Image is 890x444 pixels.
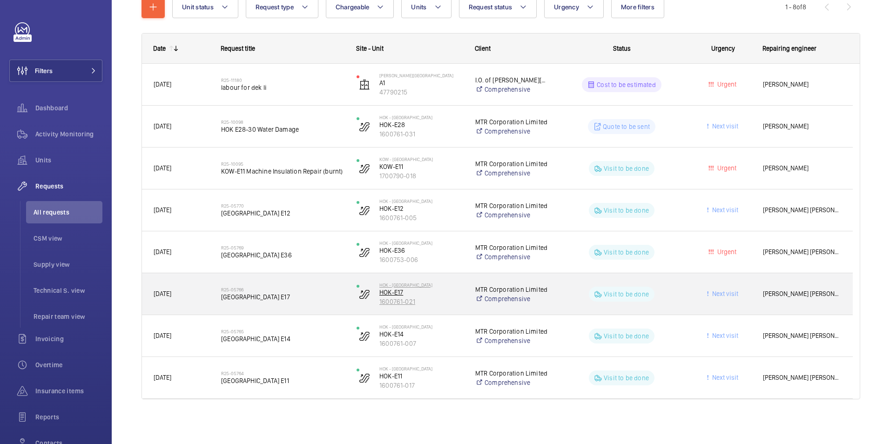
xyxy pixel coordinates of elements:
h2: R25-05770 [221,203,344,209]
p: I.O. of [PERSON_NAME][GEOGRAPHIC_DATA] [475,75,548,85]
h2: R25-05769 [221,245,344,250]
p: HOK - [GEOGRAPHIC_DATA] [379,198,463,204]
p: MTR Corporation Limited [475,285,548,294]
img: escalator.svg [359,163,370,174]
span: Invoicing [35,334,102,343]
span: [DATE] [154,332,171,339]
p: 47790215 [379,87,463,97]
p: Visit to be done [604,164,649,173]
span: Next visit [710,122,738,130]
span: HOK E28-30 Water Damage [221,125,344,134]
p: Visit to be done [604,289,649,299]
span: Urgency [711,45,735,52]
span: [PERSON_NAME] [PERSON_NAME] [763,205,841,215]
span: [DATE] [154,81,171,88]
span: [PERSON_NAME] [763,163,841,174]
a: Comprehensive [475,252,548,262]
span: Next visit [710,206,738,214]
p: 1600761-021 [379,297,463,306]
span: Urgent [715,248,736,256]
p: MTR Corporation Limited [475,117,548,127]
a: Comprehensive [475,127,548,136]
span: Request status [469,3,512,11]
span: Technical S. view [34,286,102,295]
span: Activity Monitoring [35,129,102,139]
span: Request title [221,45,255,52]
p: HOK-E17 [379,288,463,297]
span: Supply view [34,260,102,269]
span: Next visit [710,374,738,381]
span: [DATE] [154,290,171,297]
span: labour for dek li [221,83,344,92]
p: A1 [379,78,463,87]
p: HOK - [GEOGRAPHIC_DATA] [379,114,463,120]
p: MTR Corporation Limited [475,201,548,210]
img: elevator.svg [359,79,370,90]
p: MTR Corporation Limited [475,243,548,252]
a: Comprehensive [475,210,548,220]
span: Repairing engineer [762,45,816,52]
span: [GEOGRAPHIC_DATA] E36 [221,250,344,260]
a: Comprehensive [475,294,548,303]
span: Unit status [182,3,214,11]
p: 1600761-017 [379,381,463,390]
span: [GEOGRAPHIC_DATA] E11 [221,376,344,385]
span: Chargeable [336,3,370,11]
span: [PERSON_NAME] [PERSON_NAME] [763,372,841,383]
p: MTR Corporation Limited [475,327,548,336]
span: Status [613,45,631,52]
img: escalator.svg [359,247,370,258]
button: Filters [9,60,102,82]
p: 1700790-018 [379,171,463,181]
p: HOK-E12 [379,204,463,213]
p: Visit to be done [604,248,649,257]
p: HOK-E36 [379,246,463,255]
p: Visit to be done [604,331,649,341]
span: Site - Unit [356,45,384,52]
p: [PERSON_NAME][GEOGRAPHIC_DATA] [379,73,463,78]
span: Request type [256,3,294,11]
h2: R25-05764 [221,370,344,376]
img: escalator.svg [359,205,370,216]
img: escalator.svg [359,121,370,132]
img: escalator.svg [359,289,370,300]
img: escalator.svg [359,372,370,383]
p: KOW - [GEOGRAPHIC_DATA] [379,156,463,162]
span: [DATE] [154,164,171,172]
p: MTR Corporation Limited [475,159,548,168]
p: HOK-E14 [379,330,463,339]
span: [PERSON_NAME] [763,121,841,132]
span: Next visit [710,290,738,297]
span: [GEOGRAPHIC_DATA] E12 [221,209,344,218]
p: Visit to be done [604,206,649,215]
a: Comprehensive [475,336,548,345]
a: Comprehensive [475,168,548,178]
p: MTR Corporation Limited [475,369,548,378]
span: KOW-E11 Machine Insulation Repair (burnt) [221,167,344,176]
span: Repair team view [34,312,102,321]
span: [DATE] [154,248,171,256]
span: [GEOGRAPHIC_DATA] E17 [221,292,344,302]
span: Requests [35,182,102,191]
img: escalator.svg [359,330,370,342]
a: Comprehensive [475,85,548,94]
span: Reports [35,412,102,422]
span: [PERSON_NAME] [PERSON_NAME] [763,289,841,299]
span: Urgency [554,3,579,11]
span: Overtime [35,360,102,370]
span: Dashboard [35,103,102,113]
p: HOK-E28 [379,120,463,129]
span: Urgent [715,81,736,88]
span: CSM view [34,234,102,243]
span: Client [475,45,491,52]
p: HOK - [GEOGRAPHIC_DATA] [379,240,463,246]
p: 1600761-005 [379,213,463,222]
p: Cost to be estimated [597,80,656,89]
span: All requests [34,208,102,217]
span: More filters [621,3,654,11]
p: HOK-E11 [379,371,463,381]
span: [PERSON_NAME] [763,79,841,90]
span: [GEOGRAPHIC_DATA] E14 [221,334,344,343]
h2: R25-05766 [221,287,344,292]
p: HOK - [GEOGRAPHIC_DATA] [379,282,463,288]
